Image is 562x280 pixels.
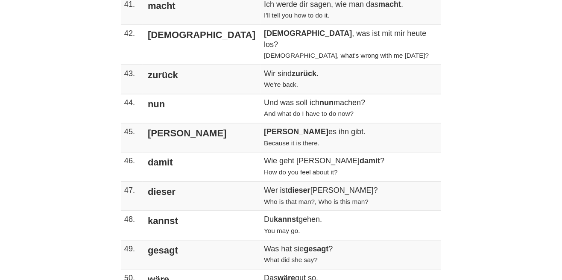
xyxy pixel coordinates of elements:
[274,215,299,224] strong: kannst
[261,65,441,94] td: Wir sind .
[261,94,441,123] td: Und was soll ich machen?
[261,153,441,182] td: Wie geht [PERSON_NAME] ?
[121,65,143,94] td: 43.
[143,123,261,152] td: [PERSON_NAME]
[121,153,143,182] td: 46.
[143,25,261,65] td: [DEMOGRAPHIC_DATA]
[121,25,143,65] td: 42.
[121,123,143,152] td: 45.
[264,12,329,19] small: I'll tell you how to do it.
[143,211,261,240] td: kannst
[143,153,261,182] td: damit
[261,25,441,65] td: , was ist mit mir heute los?
[261,182,441,211] td: Wer ist [PERSON_NAME]?
[360,157,380,165] strong: damit
[304,245,329,253] strong: gesagt
[143,65,261,94] td: zurück
[121,94,143,123] td: 44.
[319,99,334,107] strong: nun
[264,29,352,38] strong: [DEMOGRAPHIC_DATA]
[121,240,143,269] td: 49.
[261,211,441,240] td: Du gehen.
[121,182,143,211] td: 47.
[261,240,441,269] td: Was hat sie ?
[292,69,316,78] strong: zurück
[264,52,429,59] small: [DEMOGRAPHIC_DATA], what's wrong with me [DATE]?
[143,182,261,211] td: dieser
[288,186,310,195] strong: dieser
[264,256,318,264] small: What did she say?
[264,169,338,176] small: How do you feel about it?
[264,227,300,235] small: You may go.
[264,128,328,136] strong: [PERSON_NAME]
[261,123,441,152] td: es ihn gibt.
[264,198,369,206] small: Who is that man?, Who is this man?
[264,140,319,147] small: Because it is there.
[143,94,261,123] td: nun
[121,211,143,240] td: 48.
[143,240,261,269] td: gesagt
[264,110,354,118] small: And what do I have to do now?
[264,81,298,88] small: We're back.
